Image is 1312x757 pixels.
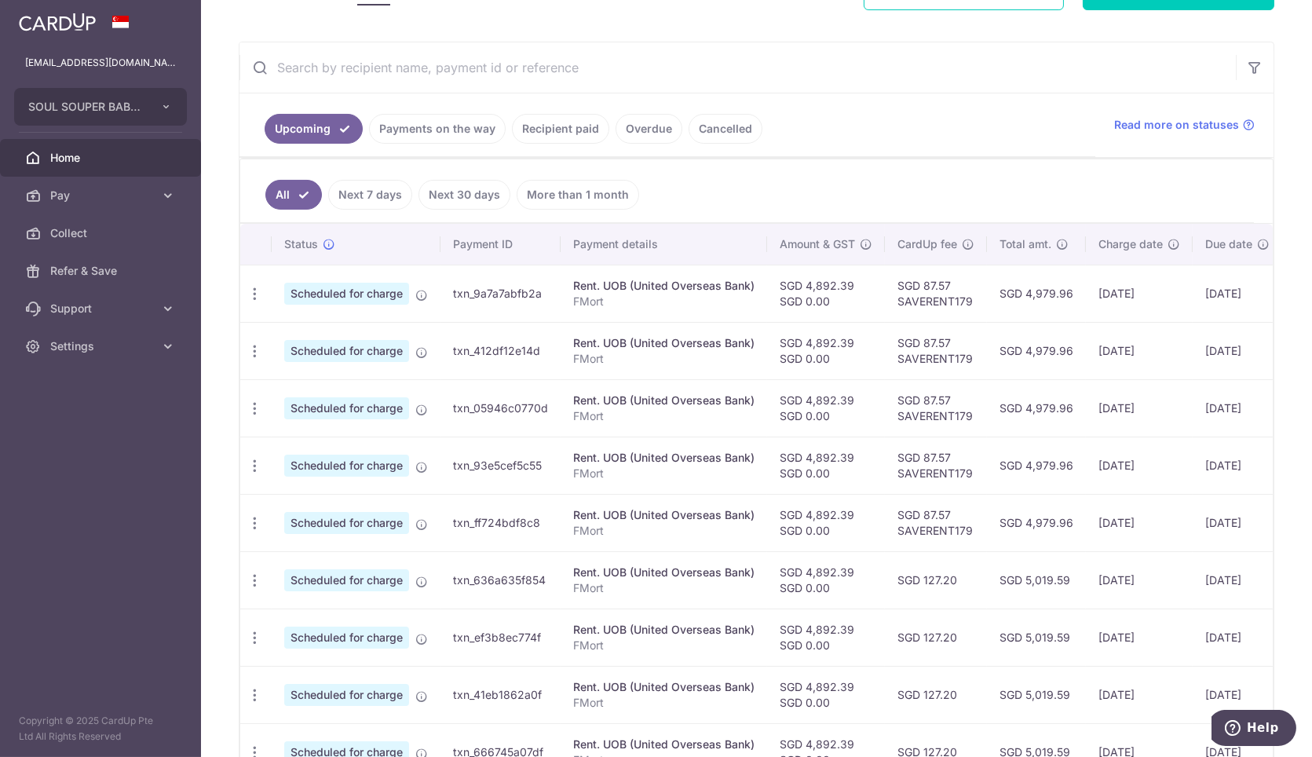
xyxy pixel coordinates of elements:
[987,437,1086,494] td: SGD 4,979.96
[1193,265,1282,322] td: [DATE]
[573,679,755,695] div: Rent. UOB (United Overseas Bank)
[284,684,409,706] span: Scheduled for charge
[767,437,885,494] td: SGD 4,892.39 SGD 0.00
[440,322,561,379] td: txn_412df12e14d
[1193,551,1282,609] td: [DATE]
[885,437,987,494] td: SGD 87.57 SAVERENT179
[573,580,755,596] p: FMort
[573,638,755,653] p: FMort
[284,236,318,252] span: Status
[573,450,755,466] div: Rent. UOB (United Overseas Bank)
[1193,379,1282,437] td: [DATE]
[1086,666,1193,723] td: [DATE]
[1193,322,1282,379] td: [DATE]
[50,263,154,279] span: Refer & Save
[265,180,322,210] a: All
[1211,710,1296,749] iframe: Opens a widget where you can find more information
[885,494,987,551] td: SGD 87.57 SAVERENT179
[50,301,154,316] span: Support
[284,397,409,419] span: Scheduled for charge
[897,236,957,252] span: CardUp fee
[28,99,144,115] span: SOUL SOUPER BABY PTE. LTD.
[19,13,96,31] img: CardUp
[1114,117,1239,133] span: Read more on statuses
[1193,437,1282,494] td: [DATE]
[885,551,987,609] td: SGD 127.20
[50,338,154,354] span: Settings
[284,569,409,591] span: Scheduled for charge
[987,666,1086,723] td: SGD 5,019.59
[1114,117,1255,133] a: Read more on statuses
[885,265,987,322] td: SGD 87.57 SAVERENT179
[25,55,176,71] p: [EMAIL_ADDRESS][DOMAIN_NAME]
[573,737,755,752] div: Rent. UOB (United Overseas Bank)
[1098,236,1163,252] span: Charge date
[50,188,154,203] span: Pay
[1086,551,1193,609] td: [DATE]
[1086,609,1193,666] td: [DATE]
[1000,236,1051,252] span: Total amt.
[239,42,1236,93] input: Search by recipient name, payment id or reference
[284,627,409,649] span: Scheduled for charge
[1086,437,1193,494] td: [DATE]
[885,666,987,723] td: SGD 127.20
[50,225,154,241] span: Collect
[50,150,154,166] span: Home
[265,114,363,144] a: Upcoming
[987,322,1086,379] td: SGD 4,979.96
[767,265,885,322] td: SGD 4,892.39 SGD 0.00
[573,622,755,638] div: Rent. UOB (United Overseas Bank)
[573,393,755,408] div: Rent. UOB (United Overseas Bank)
[1205,236,1252,252] span: Due date
[767,609,885,666] td: SGD 4,892.39 SGD 0.00
[1086,494,1193,551] td: [DATE]
[512,114,609,144] a: Recipient paid
[573,294,755,309] p: FMort
[573,507,755,523] div: Rent. UOB (United Overseas Bank)
[987,265,1086,322] td: SGD 4,979.96
[573,466,755,481] p: FMort
[987,379,1086,437] td: SGD 4,979.96
[440,265,561,322] td: txn_9a7a7abfb2a
[284,340,409,362] span: Scheduled for charge
[517,180,639,210] a: More than 1 month
[440,609,561,666] td: txn_ef3b8ec774f
[328,180,412,210] a: Next 7 days
[616,114,682,144] a: Overdue
[573,565,755,580] div: Rent. UOB (United Overseas Bank)
[369,114,506,144] a: Payments on the way
[573,351,755,367] p: FMort
[767,666,885,723] td: SGD 4,892.39 SGD 0.00
[1086,322,1193,379] td: [DATE]
[573,335,755,351] div: Rent. UOB (United Overseas Bank)
[885,322,987,379] td: SGD 87.57 SAVERENT179
[440,666,561,723] td: txn_41eb1862a0f
[440,494,561,551] td: txn_ff724bdf8c8
[440,224,561,265] th: Payment ID
[573,695,755,711] p: FMort
[440,379,561,437] td: txn_05946c0770d
[418,180,510,210] a: Next 30 days
[284,455,409,477] span: Scheduled for charge
[987,609,1086,666] td: SGD 5,019.59
[767,494,885,551] td: SGD 4,892.39 SGD 0.00
[573,408,755,424] p: FMort
[987,551,1086,609] td: SGD 5,019.59
[885,609,987,666] td: SGD 127.20
[14,88,187,126] button: SOUL SOUPER BABY PTE. LTD.
[767,322,885,379] td: SGD 4,892.39 SGD 0.00
[561,224,767,265] th: Payment details
[440,551,561,609] td: txn_636a635f854
[767,551,885,609] td: SGD 4,892.39 SGD 0.00
[1193,609,1282,666] td: [DATE]
[1086,265,1193,322] td: [DATE]
[284,283,409,305] span: Scheduled for charge
[1086,379,1193,437] td: [DATE]
[284,512,409,534] span: Scheduled for charge
[987,494,1086,551] td: SGD 4,979.96
[885,379,987,437] td: SGD 87.57 SAVERENT179
[780,236,855,252] span: Amount & GST
[573,523,755,539] p: FMort
[689,114,762,144] a: Cancelled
